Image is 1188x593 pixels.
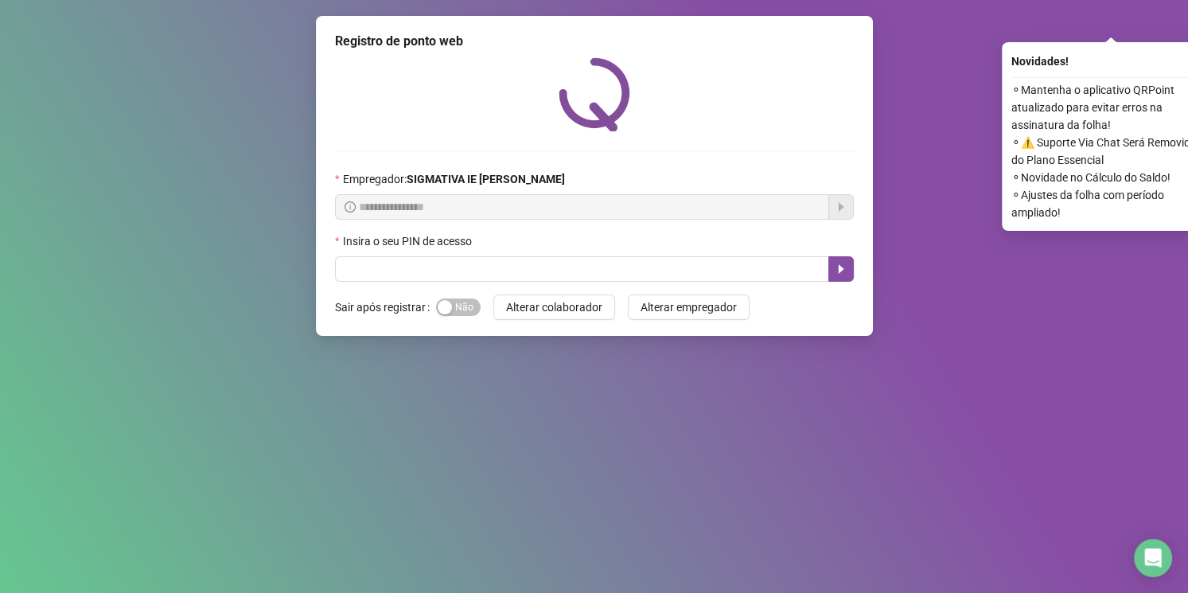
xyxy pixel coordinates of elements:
span: Alterar empregador [641,298,737,316]
div: Registro de ponto web [335,32,854,51]
span: Alterar colaborador [506,298,602,316]
strong: SIGMATIVA IE [PERSON_NAME] [406,173,564,185]
span: Novidades ! [1011,53,1069,70]
span: info-circle [345,201,356,213]
button: Alterar colaborador [493,295,615,320]
button: Alterar empregador [628,295,750,320]
div: Open Intercom Messenger [1134,539,1172,577]
img: QRPoint [559,57,630,131]
span: Empregador : [342,170,564,188]
span: caret-right [835,263,847,275]
label: Sair após registrar [335,295,436,320]
label: Insira o seu PIN de acesso [335,232,481,250]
